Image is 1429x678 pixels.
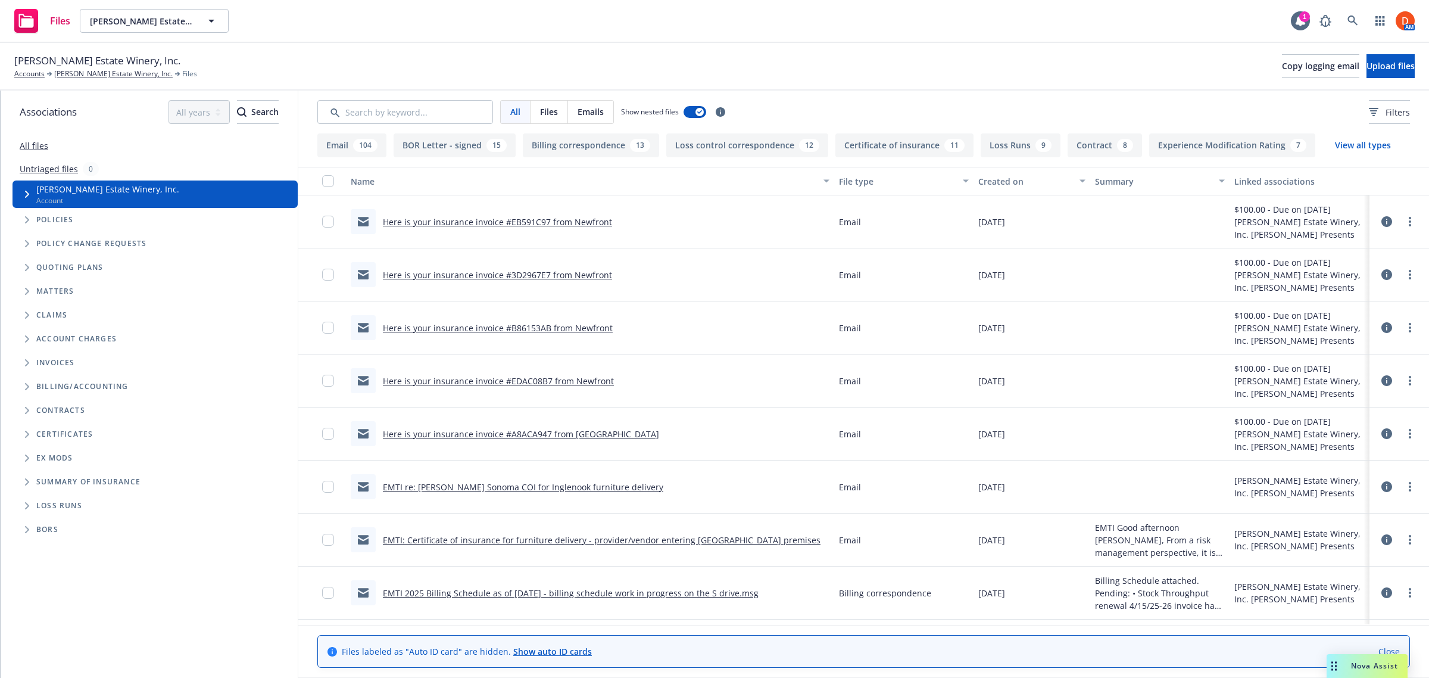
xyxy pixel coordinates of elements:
span: Billing Schedule attached. Pending: • Stock Throughput renewal 4/15/25-26 invoice has not been se... [1095,574,1225,612]
button: Email [317,133,386,157]
input: Toggle Row Selected [322,428,334,440]
a: Here is your insurance invoice #B86153AB from Newfront [383,322,613,334]
span: Files [540,105,558,118]
span: Billing/Accounting [36,383,129,390]
span: Email [839,322,861,334]
span: Account [36,195,179,206]
div: [PERSON_NAME] Estate Winery, Inc. [PERSON_NAME] Presents [1234,216,1365,241]
span: Filters [1369,106,1410,119]
span: Invoices [36,359,75,366]
span: Files [182,69,197,79]
span: Files labeled as "Auto ID card" are hidden. [342,645,592,658]
div: Created on [978,175,1072,188]
button: Copy logging email [1282,54,1359,78]
div: $100.00 - Due on [DATE] [1234,415,1365,428]
button: BOR Letter - signed [394,133,516,157]
span: Billing correspondence [839,587,931,599]
a: Here is your insurance invoice #EB591C97 from Newfront [383,216,612,228]
span: Associations [20,104,77,120]
button: Experience Modification Rating [1149,133,1315,157]
button: [PERSON_NAME] Estate Winery, Inc. [80,9,229,33]
div: [PERSON_NAME] Estate Winery, Inc. [PERSON_NAME] Presents [1234,269,1365,294]
a: Report a Bug [1313,9,1337,33]
a: EMTI re: [PERSON_NAME] Sonoma COI for Inglenook furniture delivery [383,481,663,493]
span: Certificates [36,431,93,438]
div: [PERSON_NAME] Estate Winery, Inc. [PERSON_NAME] Presents [1234,375,1365,400]
button: Certificate of insurance [835,133,974,157]
span: Files [50,16,70,26]
div: Linked associations [1234,175,1365,188]
span: Policies [36,216,74,223]
a: Untriaged files [20,163,78,175]
div: Tree Example [1,181,298,375]
button: View all types [1316,133,1410,157]
span: Ex Mods [36,455,73,462]
button: Loss control correspondence [666,133,828,157]
span: Loss Runs [36,502,82,509]
span: Copy logging email [1282,60,1359,71]
input: Search by keyword... [317,100,493,124]
span: [DATE] [978,216,1005,228]
a: more [1403,268,1417,282]
a: EMTI: Certificate of insurance for furniture delivery - provider/vendor entering [GEOGRAPHIC_DATA... [383,534,820,546]
img: photo [1396,11,1415,30]
span: [DATE] [978,375,1005,387]
span: Email [839,269,861,281]
input: Toggle Row Selected [322,375,334,387]
span: EMTI Good afternoon [PERSON_NAME], From a risk management perspective, it is recommended that any... [1095,521,1225,559]
span: [DATE] [978,481,1005,493]
span: [DATE] [978,587,1005,599]
input: Toggle Row Selected [322,216,334,228]
div: 8 [1117,139,1133,152]
span: Email [839,534,861,546]
a: Here is your insurance invoice #3D2967E7 from Newfront [383,269,612,281]
div: $100.00 - Due on [DATE] [1234,309,1365,322]
button: Contract [1068,133,1142,157]
div: [PERSON_NAME] Estate Winery, Inc. [PERSON_NAME] Presents [1234,527,1365,552]
div: Drag to move [1327,654,1341,678]
input: Toggle Row Selected [322,481,334,493]
a: more [1403,586,1417,600]
button: Name [346,167,834,195]
div: Name [351,175,816,188]
span: [DATE] [978,269,1005,281]
span: Email [839,375,861,387]
div: 9 [1035,139,1052,152]
input: Toggle Row Selected [322,322,334,334]
a: more [1403,214,1417,229]
div: Search [237,101,279,123]
div: $100.00 - Due on [DATE] [1234,256,1365,269]
button: Upload files [1366,54,1415,78]
div: Summary [1095,175,1212,188]
span: Quoting plans [36,264,104,271]
span: Emails [578,105,604,118]
span: Claims [36,312,67,319]
a: more [1403,374,1417,388]
button: Billing correspondence [523,133,659,157]
a: Here is your insurance invoice #A8ACA947 from [GEOGRAPHIC_DATA] [383,428,659,440]
div: [PERSON_NAME] Estate Winery, Inc. [PERSON_NAME] Presents [1234,322,1365,347]
input: Toggle Row Selected [322,534,334,546]
a: more [1403,480,1417,494]
span: [DATE] [978,322,1005,334]
span: [PERSON_NAME] Estate Winery, Inc. [90,15,193,27]
div: [PERSON_NAME] Estate Winery, Inc. [PERSON_NAME] Presents [1234,474,1365,499]
div: 12 [799,139,819,152]
span: Upload files [1366,60,1415,71]
div: 1 [1299,11,1310,22]
input: Toggle Row Selected [322,269,334,281]
span: Show nested files [621,107,679,117]
button: Loss Runs [981,133,1060,157]
span: BORs [36,526,58,533]
a: All files [20,140,48,151]
div: [PERSON_NAME] Estate Winery, Inc. [PERSON_NAME] Presents [1234,428,1365,453]
div: File type [839,175,956,188]
a: Search [1341,9,1365,33]
div: 7 [1290,139,1306,152]
span: Email [839,481,861,493]
span: Filters [1386,106,1410,119]
button: Linked associations [1230,167,1369,195]
a: Here is your insurance invoice #EDAC08B7 from Newfront [383,375,614,387]
button: File type [834,167,974,195]
a: Accounts [14,69,45,79]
